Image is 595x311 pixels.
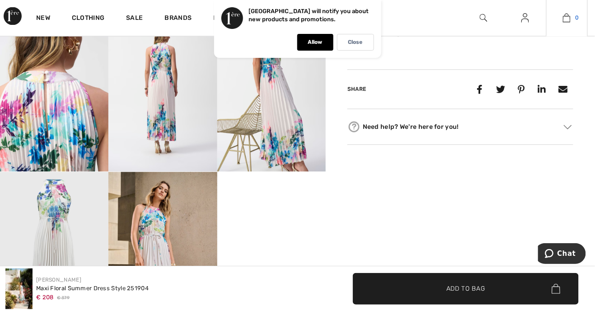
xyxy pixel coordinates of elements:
[165,14,192,24] a: Brands
[480,13,487,24] img: search the website
[446,284,485,293] span: Add to Bag
[4,7,22,25] img: 1ère Avenue
[552,284,560,294] img: Bag.svg
[36,284,149,293] div: Maxi Floral Summer Dress Style 251904
[547,13,587,24] a: 0
[521,13,529,24] img: My Info
[126,14,143,24] a: Sale
[213,14,253,24] span: Inspiration
[57,295,70,302] span: € 379
[514,13,536,24] a: Sign In
[5,269,33,309] img: Maxi Floral Summer Dress Style 251904
[538,243,586,266] iframe: Opens a widget where you can chat to one of our agents
[347,86,366,93] span: Share
[308,39,323,46] p: Allow
[108,9,217,172] img: Maxi Floral Summer Dress Style 251904. 6
[249,8,369,23] p: [GEOGRAPHIC_DATA] will notify you about new products and promotions.
[36,277,81,283] a: [PERSON_NAME]
[347,120,573,134] div: Need help? We're here for you!
[563,13,571,24] img: My Bag
[217,9,326,172] img: Maxi Floral Summer Dress Style 251904. 7
[353,273,579,305] button: Add to Bag
[36,14,50,24] a: New
[575,14,579,22] span: 0
[72,14,104,24] a: Clothing
[564,125,572,130] img: Arrow2.svg
[36,294,54,301] span: € 208
[348,39,363,46] p: Close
